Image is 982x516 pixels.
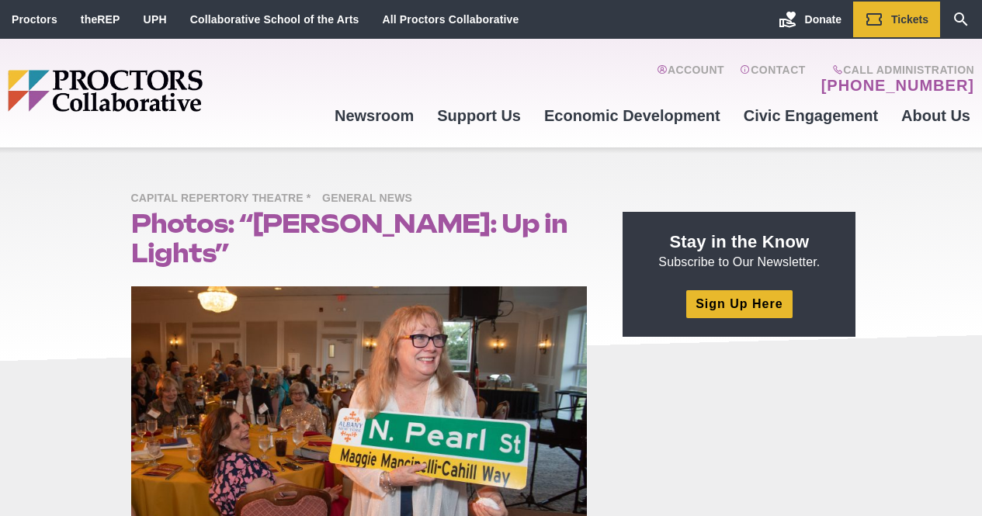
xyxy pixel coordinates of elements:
[12,13,57,26] a: Proctors
[190,13,359,26] a: Collaborative School of the Arts
[821,76,974,95] a: [PHONE_NUMBER]
[805,13,841,26] span: Donate
[641,230,837,271] p: Subscribe to Our Newsletter.
[740,64,806,95] a: Contact
[322,189,420,209] span: General News
[767,2,853,37] a: Donate
[890,95,982,137] a: About Us
[853,2,940,37] a: Tickets
[382,13,519,26] a: All Proctors Collaborative
[131,189,319,209] span: Capital Repertory Theatre *
[323,95,425,137] a: Newsroom
[686,290,792,317] a: Sign Up Here
[8,70,322,112] img: Proctors logo
[533,95,732,137] a: Economic Development
[891,13,928,26] span: Tickets
[732,95,890,137] a: Civic Engagement
[425,95,533,137] a: Support Us
[81,13,120,26] a: theREP
[144,13,167,26] a: UPH
[657,64,724,95] a: Account
[940,2,982,37] a: Search
[817,64,974,76] span: Call Administration
[322,191,420,204] a: General News
[131,191,319,204] a: Capital Repertory Theatre *
[670,232,810,251] strong: Stay in the Know
[131,209,588,268] h1: Photos: “[PERSON_NAME]: Up in Lights”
